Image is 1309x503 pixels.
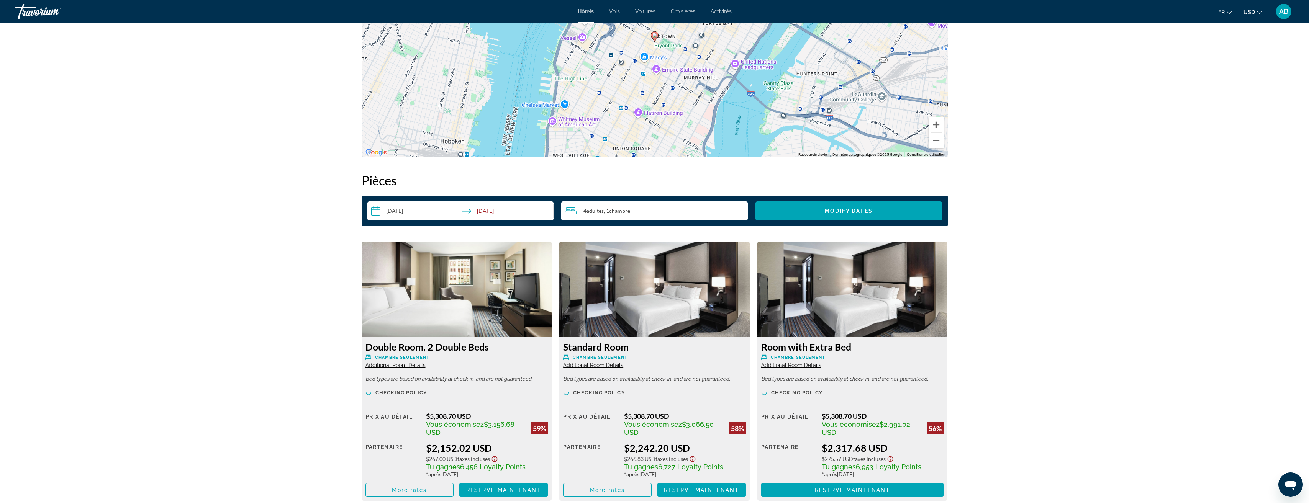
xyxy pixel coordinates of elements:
[590,487,625,493] span: More rates
[583,208,604,214] span: 4
[609,8,620,15] a: Vols
[815,487,890,493] span: Reserve maintenant
[761,442,816,477] div: Partenaire
[822,420,910,436] span: $2,991.02 USD
[460,463,526,471] span: 6,456 Loyalty Points
[822,420,880,428] span: Vous économisez
[364,147,389,157] img: Google
[426,442,548,454] div: $2,152.02 USD
[927,422,944,434] div: 56%
[563,362,623,368] span: Additional Room Details
[563,376,746,382] p: Bed types are based on availability at check-in, and are not guaranteed.
[624,471,746,477] div: * [DATE]
[664,487,739,493] span: Reserve maintenant
[459,483,548,497] button: Reserve maintenant
[624,456,655,462] span: $266.83 USD
[929,133,944,148] button: Zoom arrière
[364,147,389,157] a: Ouvrir cette zone dans Google Maps (dans une nouvelle fenêtre)
[365,483,454,497] button: More rates
[604,208,630,214] span: , 1
[711,8,732,15] a: Activités
[1243,9,1255,15] span: USD
[365,376,548,382] p: Bed types are based on availability at check-in, and are not guaranteed.
[822,412,944,420] div: $5,308.70 USD
[761,376,944,382] p: Bed types are based on availability at check-in, and are not guaranteed.
[365,341,548,353] h3: Double Room, 2 Double Beds
[658,463,723,471] span: 6,727 Loyalty Points
[609,207,630,214] span: Chambre
[15,2,92,21] a: Travorium
[856,463,921,471] span: 6,953 Loyalty Points
[624,412,746,420] div: $5,308.70 USD
[563,412,618,436] div: Prix au détail
[822,463,856,471] span: Tu gagnes
[771,390,827,395] span: Checking policy...
[573,390,629,395] span: Checking policy...
[655,456,688,462] span: Taxes incluses
[624,463,658,471] span: Tu gagnes
[688,454,697,462] button: Show Taxes and Fees disclaimer
[457,456,490,462] span: Taxes incluses
[929,117,944,132] button: Zoom avant
[1279,8,1288,15] span: AB
[824,471,837,477] span: après
[365,412,421,436] div: Prix au détail
[624,420,714,436] span: $3,066.50 USD
[624,442,746,454] div: $2,242.20 USD
[573,355,627,360] span: Chambre seulement
[1274,3,1294,20] button: User Menu
[822,471,944,477] div: * [DATE]
[367,201,554,220] button: Select check in and out date
[798,152,828,157] button: Raccourcis clavier
[362,242,552,337] img: Double Room, 2 Double Beds
[578,8,594,15] a: Hôtels
[367,201,942,220] div: Search widget
[375,390,432,395] span: Checking policy...
[362,173,948,188] h2: Pièces
[729,422,746,434] div: 58%
[365,442,421,477] div: Partenaire
[563,483,652,497] button: More rates
[426,463,460,471] span: Tu gagnes
[426,456,457,462] span: $267.00 USD
[907,152,945,157] a: Conditions d'utilisation (s'ouvre dans un nouvel onglet)
[822,442,944,454] div: $2,317.68 USD
[771,355,826,360] span: Chambre seulement
[428,471,441,477] span: après
[563,442,618,477] div: Partenaire
[886,454,895,462] button: Show Taxes and Fees disclaimer
[559,242,750,337] img: Standard Room
[761,412,816,436] div: Prix au détail
[755,201,942,220] button: Modify Dates
[531,422,548,434] div: 59%
[490,454,499,462] button: Show Taxes and Fees disclaimer
[624,420,682,428] span: Vous économisez
[757,242,948,337] img: Room with Extra Bed
[1243,7,1262,18] button: Change currency
[671,8,695,15] a: Croisières
[657,483,746,497] button: Reserve maintenant
[392,487,427,493] span: More rates
[822,456,853,462] span: $275.57 USD
[635,8,655,15] a: Voitures
[426,471,548,477] div: * [DATE]
[853,456,886,462] span: Taxes incluses
[375,355,430,360] span: Chambre seulement
[626,471,639,477] span: après
[365,362,426,368] span: Additional Room Details
[825,208,873,214] span: Modify Dates
[466,487,541,493] span: Reserve maintenant
[1218,9,1225,15] span: fr
[563,341,746,353] h3: Standard Room
[426,420,484,428] span: Vous économisez
[832,152,902,157] span: Données cartographiques ©2025 Google
[1218,7,1232,18] button: Change language
[587,207,604,214] span: Adultes
[761,341,944,353] h3: Room with Extra Bed
[426,420,514,436] span: $3,156.68 USD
